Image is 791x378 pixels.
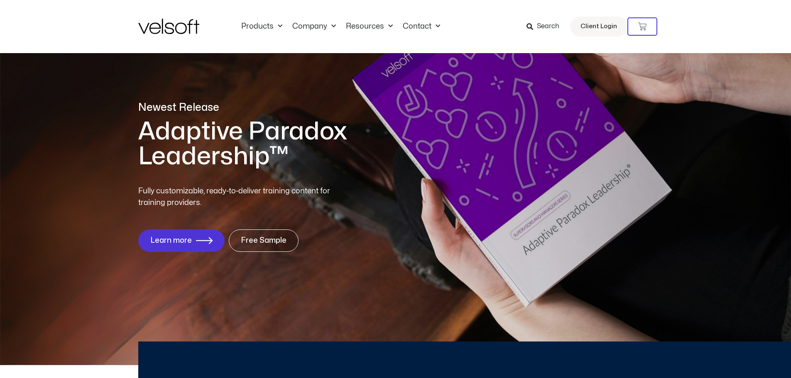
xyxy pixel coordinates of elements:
a: Free Sample [229,229,299,252]
span: Search [537,21,559,32]
h1: Adaptive Paradox Leadership™ [138,119,441,169]
nav: Menu [236,22,445,31]
p: Newest Release [138,100,441,115]
a: Client Login [570,17,627,37]
a: ProductsMenu Toggle [236,22,287,31]
img: Velsoft Training Materials [138,19,199,34]
span: Learn more [150,237,192,245]
a: Search [527,20,565,34]
a: CompanyMenu Toggle [287,22,341,31]
span: Free Sample [241,237,287,245]
a: ResourcesMenu Toggle [341,22,398,31]
p: Fully customizable, ready-to-deliver training content for training providers. [138,185,345,209]
a: ContactMenu Toggle [398,22,445,31]
a: Learn more [138,229,225,252]
span: Client Login [580,21,617,32]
